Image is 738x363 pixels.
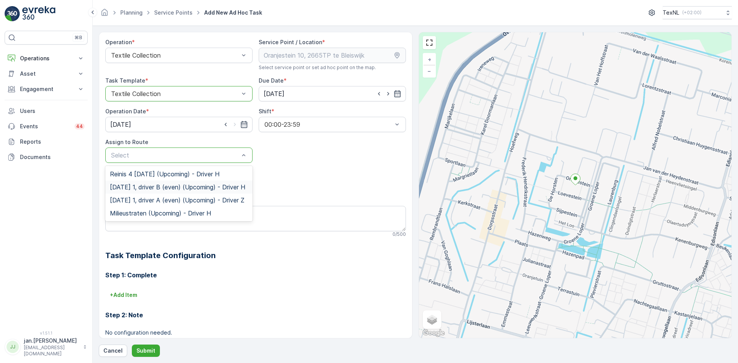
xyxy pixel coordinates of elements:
[20,138,85,146] p: Reports
[424,54,435,65] a: Zoom In
[427,68,431,74] span: −
[75,35,82,41] p: ⌘B
[22,6,55,22] img: logo_light-DOdMpM7g.png
[105,117,253,132] input: dd/mm/yyyy
[5,119,88,134] a: Events44
[392,231,406,237] p: 0 / 500
[663,9,679,17] p: TexNL
[5,66,88,81] button: Asset
[103,347,123,355] p: Cancel
[24,337,79,345] p: jan.[PERSON_NAME]
[259,48,406,63] input: Oranjestein 10, 2665TP te Bleiswijk
[110,210,211,217] span: Milieustraten (Upcoming) - Driver H
[7,341,19,353] div: JJ
[105,139,148,145] label: Assign to Route
[105,270,406,280] h3: Step 1: Complete
[110,197,244,204] span: [DATE] 1, driver A (even) (Upcoming) - Driver Z
[110,184,245,191] span: [DATE] 1, driver B (even) (Upcoming) - Driver H
[5,149,88,165] a: Documents
[5,51,88,66] button: Operations
[20,107,85,115] p: Users
[5,81,88,97] button: Engagement
[203,9,264,17] span: Add New Ad Hoc Task
[259,65,376,71] span: Select service point or set ad hoc point on the map.
[100,11,109,18] a: Homepage
[105,77,145,84] label: Task Template
[259,86,406,101] input: dd/mm/yyyy
[110,291,137,299] p: + Add Item
[259,108,271,114] label: Shift
[682,10,701,16] p: ( +02:00 )
[120,9,143,16] a: Planning
[105,250,406,261] h2: Task Template Configuration
[20,70,72,78] p: Asset
[5,337,88,357] button: JJjan.[PERSON_NAME][EMAIL_ADDRESS][DOMAIN_NAME]
[20,123,70,130] p: Events
[154,9,193,16] a: Service Points
[111,151,239,160] p: Select
[105,310,406,320] h3: Step 2: Note
[428,56,431,63] span: +
[5,134,88,149] a: Reports
[132,345,160,357] button: Submit
[5,331,88,335] span: v 1.51.1
[663,6,732,19] button: TexNL(+02:00)
[424,37,435,48] a: View Fullscreen
[105,289,142,301] button: +Add Item
[110,171,219,177] span: Reinis 4 [DATE] (Upcoming) - Driver H
[424,311,440,328] a: Layers
[5,6,20,22] img: logo
[424,65,435,77] a: Zoom Out
[259,77,284,84] label: Due Date
[20,85,72,93] p: Engagement
[259,39,322,45] label: Service Point / Location
[105,108,146,114] label: Operation Date
[105,39,132,45] label: Operation
[24,345,79,357] p: [EMAIL_ADDRESS][DOMAIN_NAME]
[421,328,446,338] img: Google
[421,328,446,338] a: Open this area in Google Maps (opens a new window)
[99,345,127,357] button: Cancel
[105,329,406,336] p: No configuration needed.
[20,153,85,161] p: Documents
[5,103,88,119] a: Users
[76,123,83,129] p: 44
[20,55,72,62] p: Operations
[136,347,155,355] p: Submit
